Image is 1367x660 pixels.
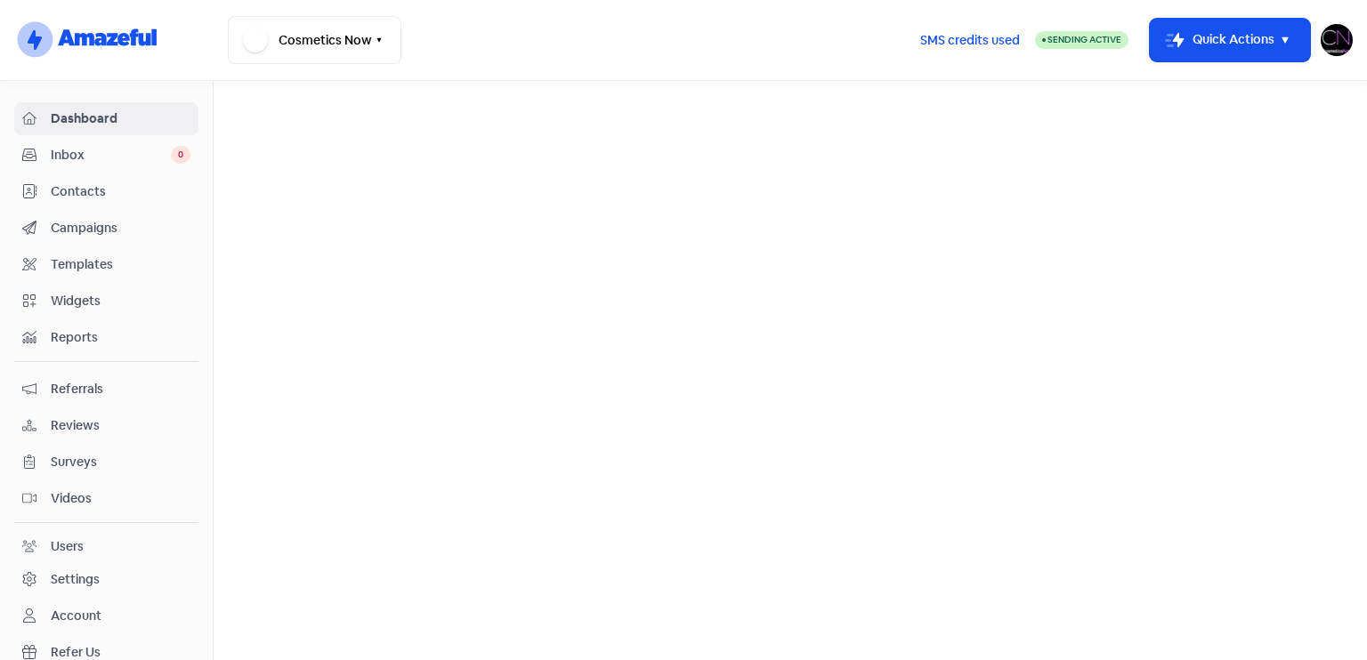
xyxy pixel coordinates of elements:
button: Quick Actions [1150,19,1310,61]
span: Inbox [51,146,171,165]
span: Surveys [51,453,190,471]
span: Dashboard [51,109,190,128]
a: Reports [14,321,198,354]
img: User [1321,24,1353,56]
a: Referrals [14,373,198,406]
span: Videos [51,489,190,508]
div: Account [51,607,101,625]
a: Sending Active [1035,29,1128,51]
a: Campaigns [14,212,198,245]
a: Users [14,530,198,563]
a: Dashboard [14,102,198,135]
a: Account [14,600,198,632]
span: Contacts [51,182,190,201]
a: Videos [14,482,198,515]
span: SMS credits used [920,31,1020,50]
span: Templates [51,255,190,274]
span: 0 [171,146,190,164]
span: Campaigns [51,219,190,237]
span: Reports [51,328,190,347]
a: Surveys [14,446,198,479]
span: Referrals [51,380,190,398]
a: Inbox 0 [14,139,198,172]
span: Reviews [51,416,190,435]
a: Templates [14,248,198,281]
button: Cosmetics Now [228,16,401,64]
div: Users [51,537,84,556]
a: Reviews [14,409,198,442]
a: Contacts [14,175,198,208]
a: Widgets [14,285,198,318]
span: Widgets [51,292,190,310]
span: Sending Active [1047,34,1121,45]
div: Settings [51,570,100,589]
a: SMS credits used [905,29,1035,48]
a: Settings [14,563,198,596]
